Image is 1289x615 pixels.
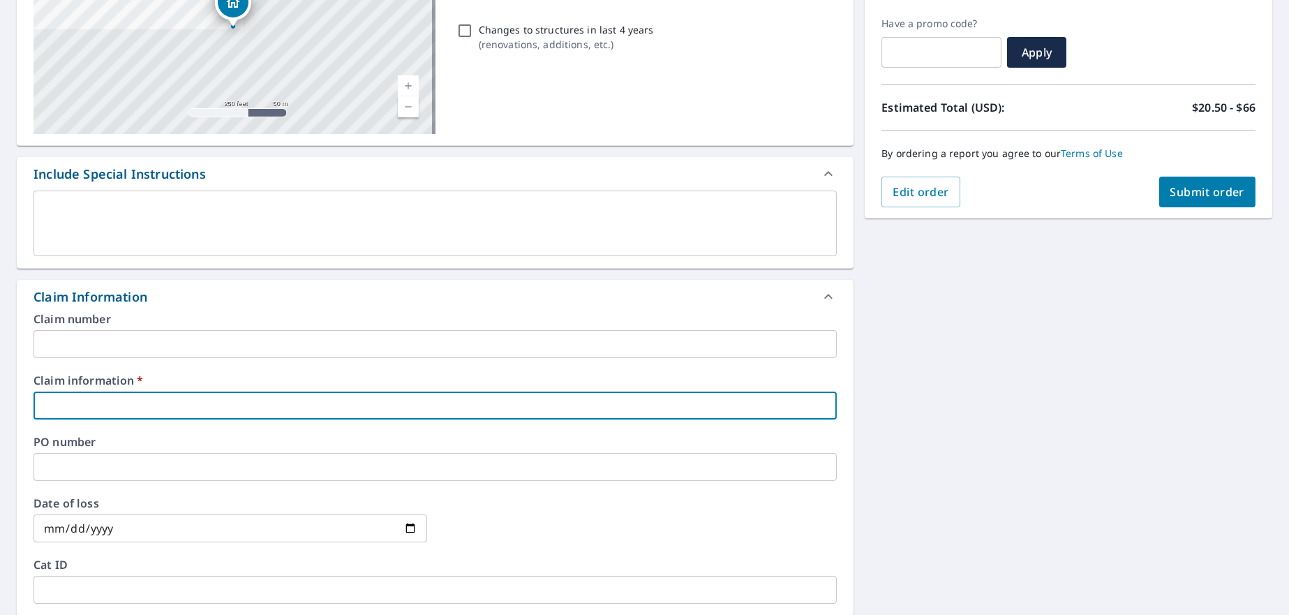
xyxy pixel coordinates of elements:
label: PO number [33,436,837,447]
p: $20.50 - $66 [1192,99,1256,116]
div: Claim Information [33,288,147,306]
div: Include Special Instructions [33,165,206,184]
button: Edit order [881,177,960,207]
button: Submit order [1159,177,1256,207]
label: Date of loss [33,498,427,509]
span: Edit order [893,184,949,200]
p: By ordering a report you agree to our [881,147,1256,160]
div: Include Special Instructions [17,157,854,191]
span: Apply [1018,45,1055,60]
a: Terms of Use [1061,147,1123,160]
label: Claim information [33,375,837,386]
a: Current Level 17, Zoom Out [398,96,419,117]
label: Claim number [33,313,837,325]
p: Estimated Total (USD): [881,99,1068,116]
div: Claim Information [17,280,854,313]
label: Cat ID [33,559,837,570]
button: Apply [1007,37,1066,68]
p: Changes to structures in last 4 years [479,22,654,37]
p: ( renovations, additions, etc. ) [479,37,654,52]
span: Submit order [1170,184,1245,200]
label: Have a promo code? [881,17,1001,30]
a: Current Level 17, Zoom In [398,75,419,96]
